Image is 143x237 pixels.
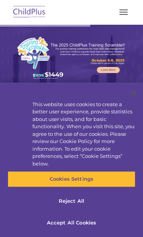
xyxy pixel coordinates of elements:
[8,193,135,209] button: Reject All
[97,67,120,73] a: Learn More
[11,3,47,21] img: ChildPlus by Procare Solutions
[32,101,135,168] div: This website uses cookies to create a better user experience, provide statistics about user visit...
[8,171,135,187] button: Cookies Settings
[8,215,135,231] button: Accept All Cookies
[8,115,32,139] img: Company Logo
[125,85,142,102] button: Close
